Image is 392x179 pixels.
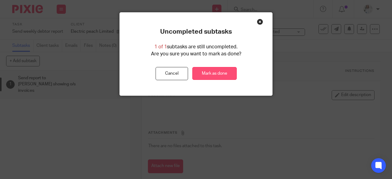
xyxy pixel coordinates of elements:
p: Uncompleted subtasks [160,28,232,36]
div: Close this dialog window [257,19,263,25]
span: 1 of 1 [154,44,167,49]
a: Mark as done [192,67,237,80]
button: Cancel [156,67,188,80]
p: Are you sure you want to mark as done? [151,50,241,58]
p: subtasks are still uncompleted. [154,43,238,50]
